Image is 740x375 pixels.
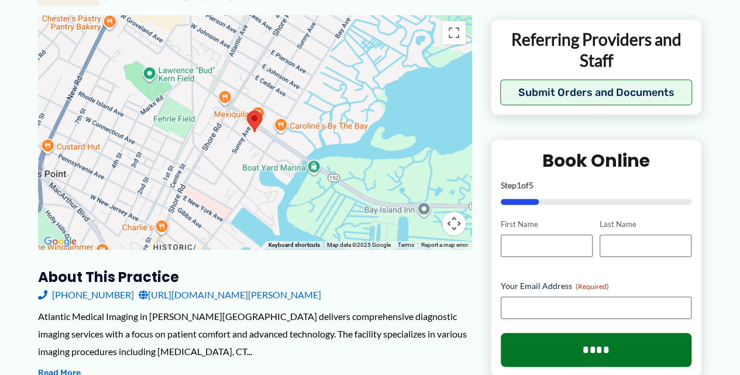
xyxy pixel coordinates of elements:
[41,234,80,249] img: Google
[398,242,414,248] a: Terms (opens in new tab)
[442,21,466,44] button: Toggle fullscreen view
[501,150,692,173] h2: Book Online
[600,219,691,230] label: Last Name
[41,234,80,249] a: Open this area in Google Maps (opens a new window)
[421,242,468,248] a: Report a map error
[501,182,692,190] p: Step of
[529,181,534,191] span: 5
[38,286,134,304] a: [PHONE_NUMBER]
[38,268,471,286] h3: About this practice
[501,219,593,230] label: First Name
[327,242,391,248] span: Map data ©2025 Google
[500,29,693,71] p: Referring Providers and Staff
[38,308,471,360] div: Atlantic Medical Imaging in [PERSON_NAME][GEOGRAPHIC_DATA] delivers comprehensive diagnostic imag...
[517,181,521,191] span: 1
[500,80,693,106] button: Submit Orders and Documents
[139,286,321,304] a: [URL][DOMAIN_NAME][PERSON_NAME]
[442,212,466,235] button: Map camera controls
[501,280,692,292] label: Your Email Address
[576,282,609,291] span: (Required)
[269,241,320,249] button: Keyboard shortcuts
